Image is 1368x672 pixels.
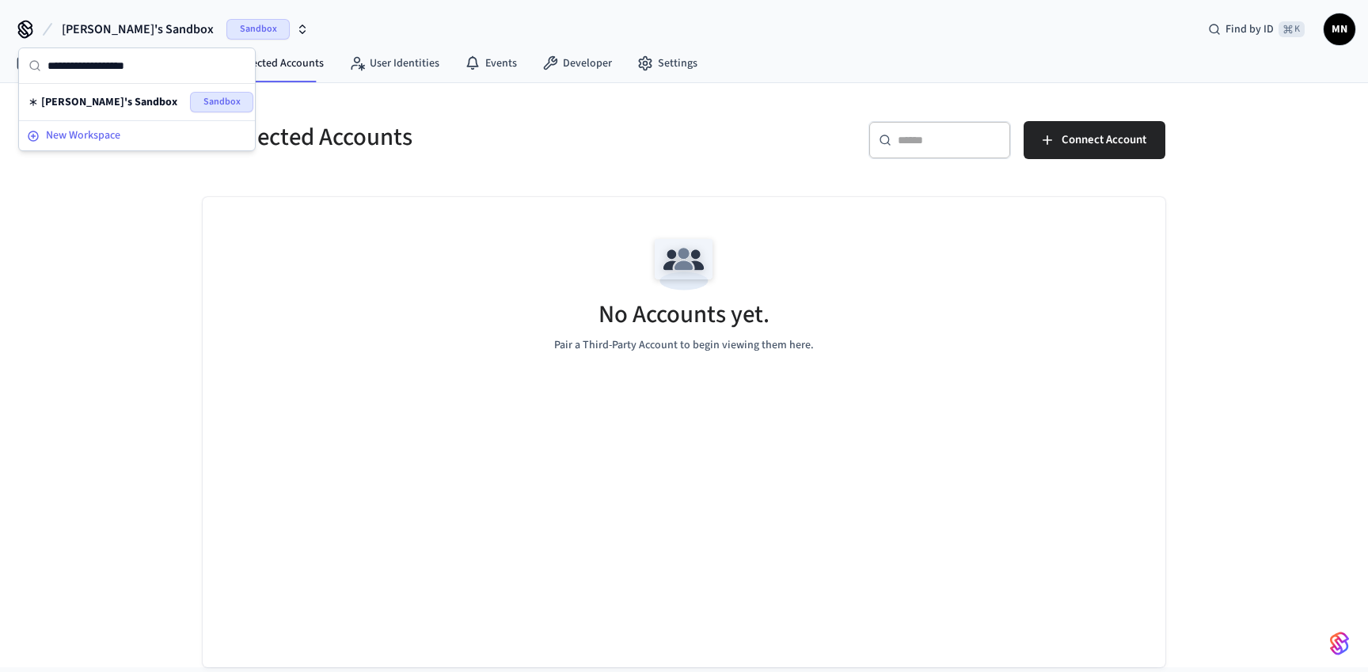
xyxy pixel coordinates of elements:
span: Sandbox [190,92,253,112]
div: Find by ID⌘ K [1195,15,1317,44]
span: Sandbox [226,19,290,40]
span: [PERSON_NAME]'s Sandbox [62,20,214,39]
span: MN [1325,15,1354,44]
button: MN [1324,13,1355,45]
a: User Identities [336,49,452,78]
button: New Workspace [21,123,253,149]
h5: No Accounts yet. [598,298,769,331]
img: SeamLogoGradient.69752ec5.svg [1330,631,1349,656]
a: Developer [530,49,625,78]
a: Settings [625,49,710,78]
a: Events [452,49,530,78]
span: Connect Account [1062,130,1146,150]
div: Suggestions [19,84,255,120]
span: Find by ID [1225,21,1274,37]
a: Devices [3,49,85,78]
img: Team Empty State [648,229,720,300]
span: New Workspace [46,127,120,144]
p: Pair a Third-Party Account to begin viewing them here. [554,337,814,354]
a: Connected Accounts [193,49,336,78]
span: [PERSON_NAME]'s Sandbox [41,94,177,110]
span: ⌘ K [1279,21,1305,37]
button: Connect Account [1024,121,1165,159]
h5: Connected Accounts [203,121,674,154]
